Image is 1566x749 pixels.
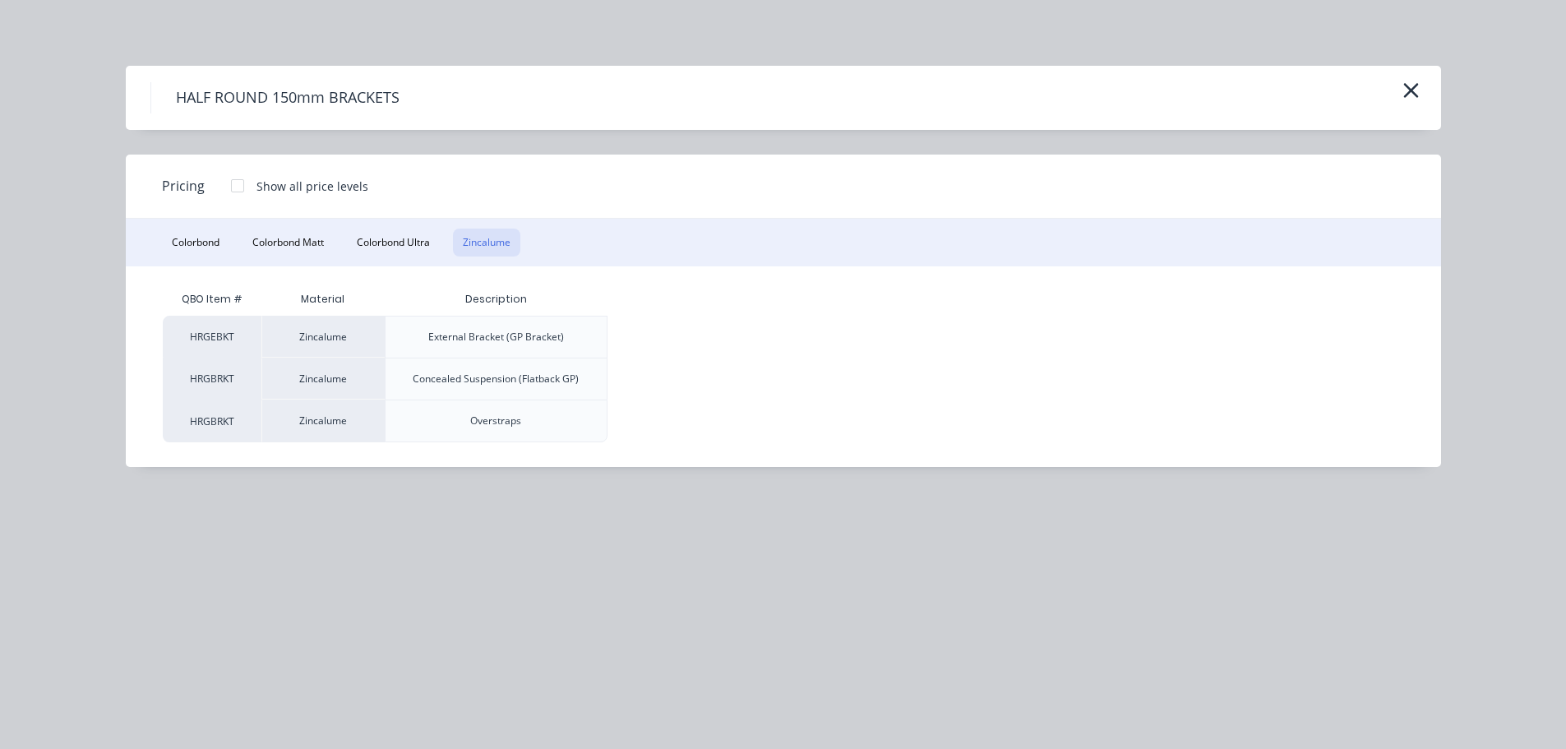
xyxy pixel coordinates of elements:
h4: HALF ROUND 150mm BRACKETS [150,82,424,113]
div: Show all price levels [256,178,368,195]
div: Description [452,279,540,320]
div: Zincalume [261,400,385,442]
div: HRGBRKT [163,400,261,442]
div: Material [261,283,385,316]
div: HRGEBKT [163,316,261,358]
span: Pricing [162,176,205,196]
div: Overstraps [470,414,521,428]
div: Concealed Suspension (Flatback GP) [413,372,579,386]
div: External Bracket (GP Bracket) [428,330,564,344]
div: Zincalume [261,358,385,400]
button: Colorbond Ultra [347,229,440,257]
div: Zincalume [261,316,385,358]
button: Zincalume [453,229,520,257]
div: HRGBRKT [163,358,261,400]
div: QBO Item # [163,283,261,316]
button: Colorbond [162,229,229,257]
button: Colorbond Matt [243,229,334,257]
